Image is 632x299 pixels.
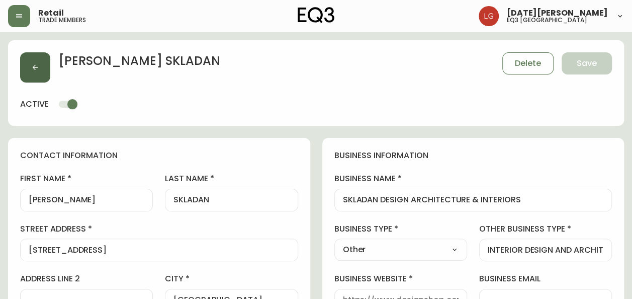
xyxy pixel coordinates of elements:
[20,150,298,161] h4: contact information
[334,273,467,284] label: business website
[334,173,612,184] label: business name
[334,223,467,235] label: business type
[479,6,499,26] img: 2638f148bab13be18035375ceda1d187
[165,173,298,184] label: last name
[507,9,608,17] span: [DATE][PERSON_NAME]
[515,58,541,69] span: Delete
[58,52,220,74] h2: [PERSON_NAME] SKLADAN
[38,17,86,23] h5: trade members
[165,273,298,284] label: city
[502,52,554,74] button: Delete
[334,150,612,161] h4: business information
[38,9,64,17] span: Retail
[479,223,612,235] label: other business type
[20,223,298,235] label: street address
[298,7,335,23] img: logo
[479,273,612,284] label: business email
[507,17,587,23] h5: eq3 [GEOGRAPHIC_DATA]
[20,99,49,110] h4: active
[20,273,153,284] label: address line 2
[20,173,153,184] label: first name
